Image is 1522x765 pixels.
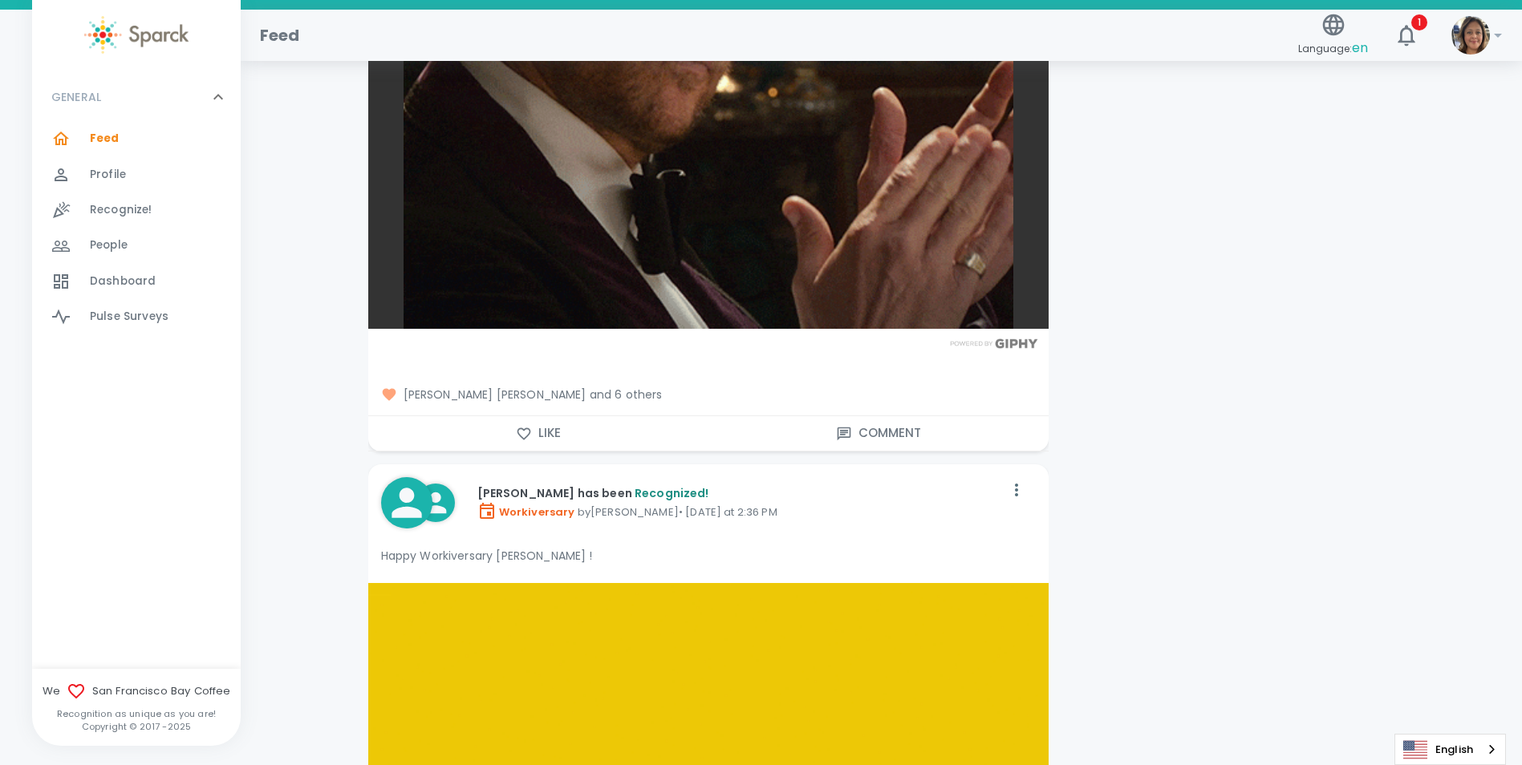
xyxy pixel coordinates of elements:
[368,416,708,450] button: Like
[90,202,152,218] span: Recognize!
[1298,38,1368,59] span: Language:
[1292,7,1374,64] button: Language:en
[635,485,709,501] span: Recognized!
[90,167,126,183] span: Profile
[1352,38,1368,57] span: en
[84,16,189,54] img: Sparck logo
[32,682,241,701] span: We San Francisco Bay Coffee
[477,485,1004,501] p: [PERSON_NAME] has been
[32,707,241,720] p: Recognition as unique as you are!
[1394,734,1506,765] aside: Language selected: English
[51,89,101,105] p: GENERAL
[90,131,120,147] span: Feed
[32,16,241,54] a: Sparck logo
[90,237,128,253] span: People
[1387,16,1426,55] button: 1
[708,416,1049,450] button: Comment
[32,720,241,733] p: Copyright © 2017 - 2025
[32,192,241,228] a: Recognize!
[90,273,156,289] span: Dashboard
[32,299,241,334] a: Pulse Surveys
[90,309,168,325] span: Pulse Surveys
[1411,14,1427,30] span: 1
[32,264,241,299] a: Dashboard
[260,22,300,48] h1: Feed
[32,228,241,263] a: People
[32,157,241,192] a: Profile
[381,387,1036,403] span: [PERSON_NAME] [PERSON_NAME] and 6 others
[381,548,1036,564] p: Happy Workiversary [PERSON_NAME] !
[32,121,241,341] div: GENERAL
[32,121,241,156] a: Feed
[1394,734,1506,765] div: Language
[32,73,241,121] div: GENERAL
[1451,16,1490,55] img: Picture of Brenda
[477,501,1004,520] p: by [PERSON_NAME] • [DATE] at 2:36 PM
[477,504,575,520] span: Workiversary
[1395,735,1505,764] a: English
[946,338,1042,349] img: Powered by GIPHY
